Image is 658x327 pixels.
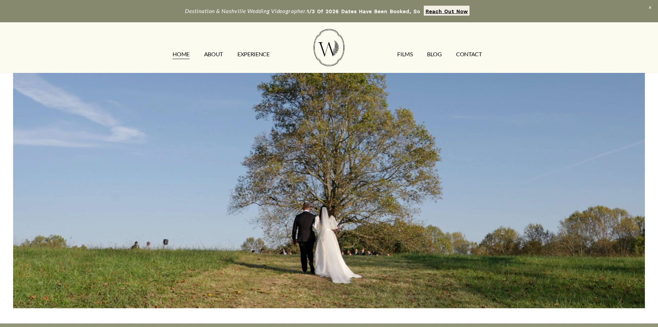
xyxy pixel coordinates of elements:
[204,48,223,60] a: ABOUT
[427,48,442,60] a: Blog
[397,48,412,60] a: FILMS
[424,6,469,16] a: Reach Out Now
[237,48,270,60] a: EXPERIENCE
[314,29,344,66] img: Wild Fern Weddings
[173,48,190,60] a: HOME
[456,48,482,60] a: CONTACT
[426,8,468,14] strong: Reach Out Now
